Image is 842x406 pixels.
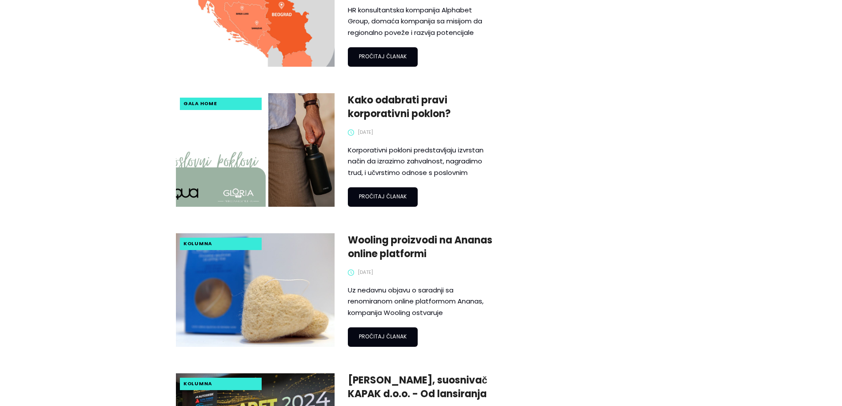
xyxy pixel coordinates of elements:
[358,129,373,136] span: [DATE]
[348,187,494,207] a: pročitaj članak
[348,269,354,276] span: clock-circle
[176,233,335,347] img: Wooling proizvodi na Ananas online platformi
[348,327,418,347] button: pročitaj članak
[348,144,494,179] p: Korporativni pokloni predstavljaju izvrstan način da izrazimo zahvalnost, nagradimo trud, i učvrs...
[359,193,407,201] span: pročitaj članak
[183,380,212,387] span: kolumna
[348,129,354,136] span: clock-circle
[348,4,494,39] p: HR konsultantska kompanija Alphabet Group, domaća kompanija sa misijom da regionalno poveže i raz...
[358,269,373,276] span: [DATE]
[359,333,407,341] span: pročitaj članak
[176,93,335,207] img: Kako odabrati pravi korporativni poklon?
[183,100,217,107] span: gala home
[348,93,494,121] a: Kako odabrati pravi korporativni poklon?
[348,233,494,261] a: Wooling proizvodi na Ananas online platformi
[348,327,494,347] a: pročitaj članak
[348,373,494,401] a: [PERSON_NAME], suosnivač KAPAK d.o.o. - Od lansiranja aplikacije na tržište, nismo zabilježili ni...
[348,187,418,207] button: pročitaj članak
[359,53,407,61] span: pročitaj članak
[348,47,418,67] button: pročitaj članak
[348,47,494,67] a: pročitaj članak
[348,285,494,319] p: Uz nedavnu objavu o saradnji sa renomiranom online platformom Ananas, kompanija Wooling ostvaruje...
[183,240,212,247] span: kolumna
